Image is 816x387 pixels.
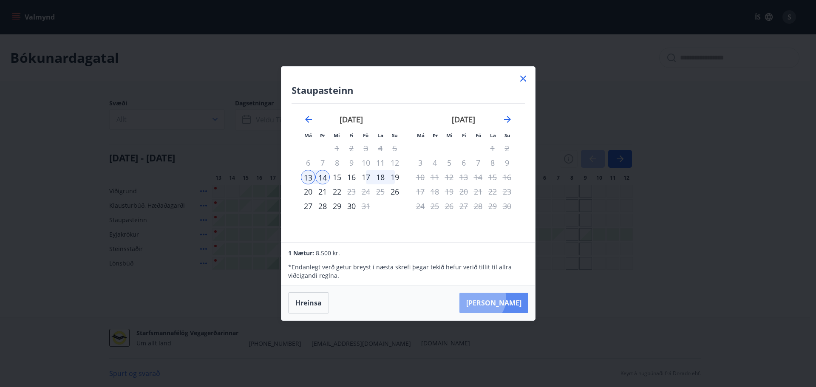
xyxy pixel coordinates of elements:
[303,114,314,124] div: Move backward to switch to the previous month.
[485,155,500,170] td: Not available. laugardagur, 8. nóvember 2025
[330,155,344,170] td: Not available. miðvikudagur, 8. október 2025
[442,199,456,213] td: Not available. miðvikudagur, 26. nóvember 2025
[433,132,438,138] small: Þr
[388,170,402,184] td: Choose sunnudagur, 19. október 2025 as your check-in date. It’s available.
[485,141,500,155] td: Not available. laugardagur, 1. nóvember 2025
[373,170,388,184] td: Choose laugardagur, 18. október 2025 as your check-in date. It’s available.
[428,155,442,170] td: Not available. þriðjudagur, 4. nóvember 2025
[428,199,442,213] td: Not available. þriðjudagur, 25. nóvember 2025
[344,184,359,199] div: Aðeins útritun í boði
[500,184,514,199] td: Not available. sunnudagur, 23. nóvember 2025
[500,199,514,213] td: Not available. sunnudagur, 30. nóvember 2025
[301,170,315,184] td: Selected as start date. mánudagur, 13. október 2025
[413,184,428,199] td: Not available. mánudagur, 17. nóvember 2025
[485,184,500,199] td: Not available. laugardagur, 22. nóvember 2025
[428,184,442,199] td: Not available. þriðjudagur, 18. nóvember 2025
[456,155,471,170] td: Not available. fimmtudagur, 6. nóvember 2025
[417,132,425,138] small: Má
[373,141,388,155] td: Not available. laugardagur, 4. október 2025
[288,263,528,280] p: * Endanlegt verð getur breyst í næsta skrefi þegar tekið hefur verið tillit til allra viðeigandi ...
[334,132,340,138] small: Mi
[388,141,402,155] td: Not available. sunnudagur, 5. október 2025
[442,170,456,184] td: Not available. miðvikudagur, 12. nóvember 2025
[359,199,373,213] div: Aðeins útritun í boði
[392,132,398,138] small: Su
[359,155,373,170] td: Not available. föstudagur, 10. október 2025
[476,132,481,138] small: Fö
[344,184,359,199] td: Choose fimmtudagur, 23. október 2025 as your check-in date. It’s available.
[301,199,315,213] td: Choose mánudagur, 27. október 2025 as your check-in date. It’s available.
[330,184,344,199] div: 22
[413,170,428,184] td: Not available. mánudagur, 10. nóvember 2025
[500,141,514,155] td: Not available. sunnudagur, 2. nóvember 2025
[359,170,373,184] td: Choose föstudagur, 17. október 2025 as your check-in date. It’s available.
[316,249,340,257] span: 8.500 kr.
[344,155,359,170] td: Not available. fimmtudagur, 9. október 2025
[502,114,513,124] div: Move forward to switch to the next month.
[344,199,359,213] td: Choose fimmtudagur, 30. október 2025 as your check-in date. It’s available.
[471,199,485,213] td: Not available. föstudagur, 28. nóvember 2025
[359,199,373,213] td: Choose föstudagur, 31. október 2025 as your check-in date. It’s available.
[500,170,514,184] td: Not available. sunnudagur, 16. nóvember 2025
[344,199,359,213] div: 30
[388,170,402,184] div: 19
[301,199,315,213] div: 27
[446,132,453,138] small: Mi
[388,184,402,199] td: Choose sunnudagur, 26. október 2025 as your check-in date. It’s available.
[471,155,485,170] td: Not available. föstudagur, 7. nóvember 2025
[471,184,485,199] td: Not available. föstudagur, 21. nóvember 2025
[500,155,514,170] td: Not available. sunnudagur, 9. nóvember 2025
[315,199,330,213] div: 28
[363,132,368,138] small: Fö
[373,170,388,184] div: 18
[330,170,344,184] div: 15
[462,132,466,138] small: Fi
[359,141,373,155] td: Not available. föstudagur, 3. október 2025
[315,170,330,184] div: 14
[373,184,388,199] td: Not available. laugardagur, 25. október 2025
[330,141,344,155] td: Not available. miðvikudagur, 1. október 2025
[388,184,402,199] div: Aðeins innritun í boði
[459,293,528,313] button: [PERSON_NAME]
[456,199,471,213] td: Not available. fimmtudagur, 27. nóvember 2025
[471,170,485,184] td: Not available. föstudagur, 14. nóvember 2025
[301,170,315,184] div: Aðeins innritun í boði
[330,199,344,213] div: 29
[315,184,330,199] div: 21
[288,249,314,257] span: 1 Nætur:
[442,155,456,170] td: Not available. miðvikudagur, 5. nóvember 2025
[330,184,344,199] td: Choose miðvikudagur, 22. október 2025 as your check-in date. It’s available.
[456,184,471,199] td: Not available. fimmtudagur, 20. nóvember 2025
[320,132,325,138] small: Þr
[442,184,456,199] td: Not available. miðvikudagur, 19. nóvember 2025
[490,132,496,138] small: La
[344,141,359,155] td: Not available. fimmtudagur, 2. október 2025
[304,132,312,138] small: Má
[428,170,442,184] td: Not available. þriðjudagur, 11. nóvember 2025
[344,170,359,184] div: 16
[288,292,329,314] button: Hreinsa
[315,184,330,199] td: Choose þriðjudagur, 21. október 2025 as your check-in date. It’s available.
[315,199,330,213] td: Choose þriðjudagur, 28. október 2025 as your check-in date. It’s available.
[301,184,315,199] td: Choose mánudagur, 20. október 2025 as your check-in date. It’s available.
[315,170,330,184] td: Selected as end date. þriðjudagur, 14. október 2025
[485,199,500,213] td: Not available. laugardagur, 29. nóvember 2025
[388,155,402,170] td: Not available. sunnudagur, 12. október 2025
[485,170,500,184] td: Not available. laugardagur, 15. nóvember 2025
[413,155,428,170] td: Not available. mánudagur, 3. nóvember 2025
[301,184,315,199] div: 20
[292,84,525,96] h4: Staupasteinn
[413,199,428,213] td: Not available. mánudagur, 24. nóvember 2025
[373,155,388,170] td: Not available. laugardagur, 11. október 2025
[301,155,315,170] td: Not available. mánudagur, 6. október 2025
[292,104,525,232] div: Calendar
[340,114,363,124] strong: [DATE]
[456,170,471,184] td: Not available. fimmtudagur, 13. nóvember 2025
[330,199,344,213] td: Choose miðvikudagur, 29. október 2025 as your check-in date. It’s available.
[504,132,510,138] small: Su
[359,184,373,199] td: Not available. föstudagur, 24. október 2025
[315,155,330,170] td: Not available. þriðjudagur, 7. október 2025
[377,132,383,138] small: La
[359,170,373,184] div: 17
[330,170,344,184] td: Choose miðvikudagur, 15. október 2025 as your check-in date. It’s available.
